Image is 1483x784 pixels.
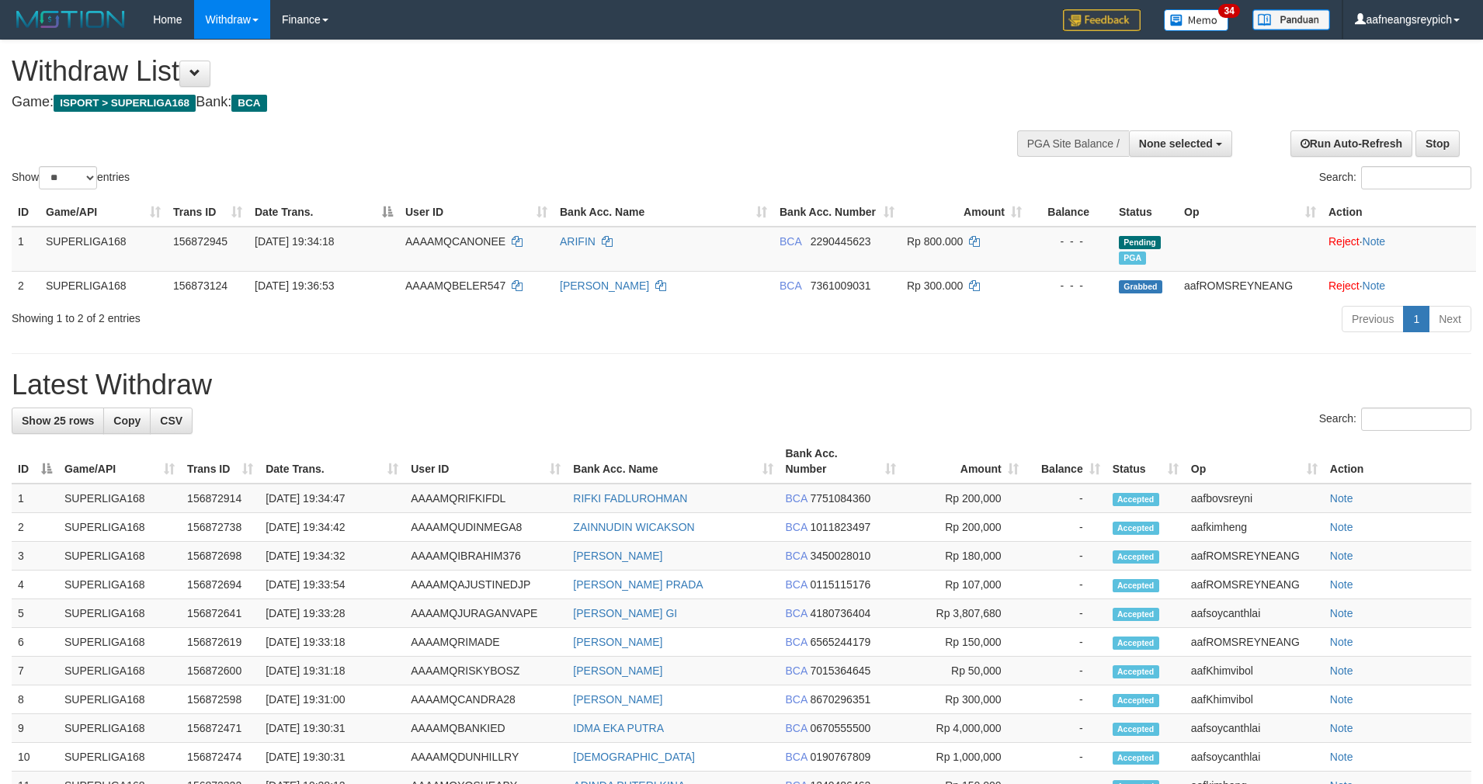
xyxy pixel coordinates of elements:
[1330,664,1353,677] a: Note
[22,415,94,427] span: Show 25 rows
[58,743,181,772] td: SUPERLIGA168
[181,513,259,542] td: 156872738
[181,714,259,743] td: 156872471
[1330,751,1353,763] a: Note
[405,542,567,571] td: AAAAMQIBRAHIM376
[1185,599,1324,628] td: aafsoycanthlai
[786,607,807,619] span: BCA
[902,484,1025,513] td: Rp 200,000
[12,56,973,87] h1: Withdraw List
[405,571,567,599] td: AAAAMQAJUSTINEDJP
[1025,542,1106,571] td: -
[780,279,801,292] span: BCA
[573,521,694,533] a: ZAINNUDIN WICAKSON
[786,751,807,763] span: BCA
[1034,234,1106,249] div: - - -
[12,304,606,326] div: Showing 1 to 2 of 2 entries
[907,279,963,292] span: Rp 300.000
[173,235,227,248] span: 156872945
[181,657,259,685] td: 156872600
[40,227,167,272] td: SUPERLIGA168
[1322,198,1476,227] th: Action
[12,484,58,513] td: 1
[1324,439,1471,484] th: Action
[1025,657,1106,685] td: -
[12,439,58,484] th: ID: activate to sort column descending
[560,235,596,248] a: ARIFIN
[58,628,181,657] td: SUPERLIGA168
[1330,722,1353,734] a: Note
[259,685,405,714] td: [DATE] 19:31:00
[181,628,259,657] td: 156872619
[1113,723,1159,736] span: Accepted
[255,279,334,292] span: [DATE] 19:36:53
[1330,693,1353,706] a: Note
[786,578,807,591] span: BCA
[1113,694,1159,707] span: Accepted
[1164,9,1229,31] img: Button%20Memo.svg
[810,492,870,505] span: Copy 7751084360 to clipboard
[173,279,227,292] span: 156873124
[1330,492,1353,505] a: Note
[1328,235,1360,248] a: Reject
[40,198,167,227] th: Game/API: activate to sort column ascending
[902,657,1025,685] td: Rp 50,000
[573,492,687,505] a: RIFKI FADLUROHMAN
[902,571,1025,599] td: Rp 107,000
[1252,9,1330,30] img: panduan.png
[12,166,130,189] label: Show entries
[1139,137,1213,150] span: None selected
[1025,571,1106,599] td: -
[786,722,807,734] span: BCA
[39,166,97,189] select: Showentries
[405,279,505,292] span: AAAAMQBELER547
[1185,628,1324,657] td: aafROMSREYNEANG
[1319,166,1471,189] label: Search:
[12,271,40,300] td: 2
[810,664,870,677] span: Copy 7015364645 to clipboard
[181,743,259,772] td: 156872474
[907,235,963,248] span: Rp 800.000
[810,521,870,533] span: Copy 1011823497 to clipboard
[1361,408,1471,431] input: Search:
[12,743,58,772] td: 10
[1429,306,1471,332] a: Next
[58,484,181,513] td: SUPERLIGA168
[405,513,567,542] td: AAAAMQUDINMEGA8
[810,693,870,706] span: Copy 8670296351 to clipboard
[786,521,807,533] span: BCA
[1185,657,1324,685] td: aafKhimvibol
[902,714,1025,743] td: Rp 4,000,000
[405,657,567,685] td: AAAAMQRISKYBOSZ
[786,664,807,677] span: BCA
[405,235,505,248] span: AAAAMQCANONEE
[780,235,801,248] span: BCA
[181,542,259,571] td: 156872698
[1025,599,1106,628] td: -
[12,369,1471,401] h1: Latest Withdraw
[259,628,405,657] td: [DATE] 19:33:18
[405,628,567,657] td: AAAAMQRIMADE
[1218,4,1239,18] span: 34
[1185,484,1324,513] td: aafbovsreyni
[1025,714,1106,743] td: -
[811,235,871,248] span: Copy 2290445623 to clipboard
[1361,166,1471,189] input: Search:
[786,550,807,562] span: BCA
[810,607,870,619] span: Copy 4180736404 to clipboard
[1330,636,1353,648] a: Note
[12,571,58,599] td: 4
[259,484,405,513] td: [DATE] 19:34:47
[1330,578,1353,591] a: Note
[12,198,40,227] th: ID
[1113,522,1159,535] span: Accepted
[1185,714,1324,743] td: aafsoycanthlai
[181,685,259,714] td: 156872598
[573,578,703,591] a: [PERSON_NAME] PRADA
[1178,271,1322,300] td: aafROMSREYNEANG
[58,571,181,599] td: SUPERLIGA168
[103,408,151,434] a: Copy
[12,657,58,685] td: 7
[901,198,1028,227] th: Amount: activate to sort column ascending
[1290,130,1412,157] a: Run Auto-Refresh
